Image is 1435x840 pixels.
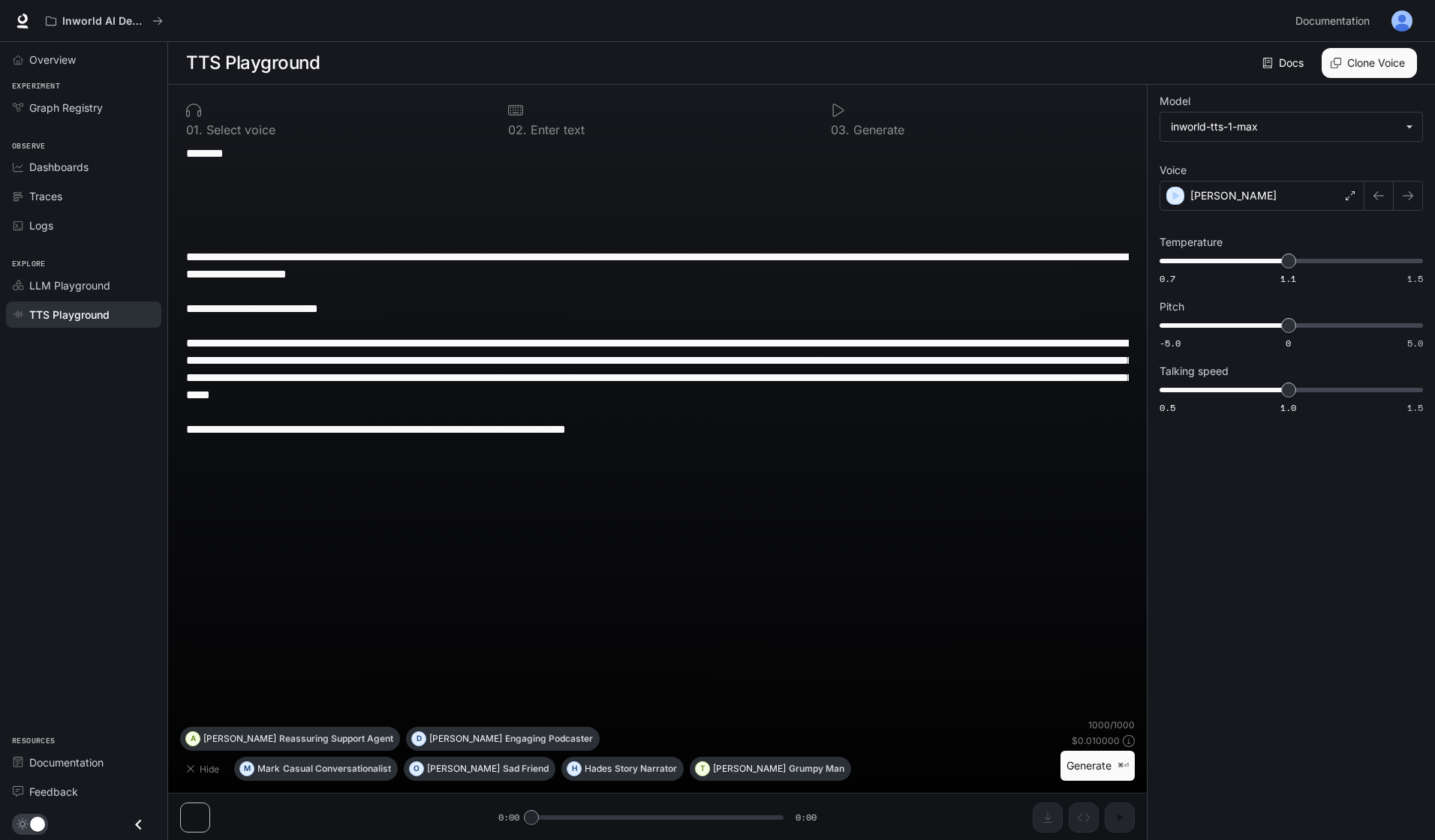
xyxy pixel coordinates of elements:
[831,124,850,136] p: 0 3 .
[1280,272,1296,285] span: 1.1
[1295,12,1370,31] span: Documentation
[789,764,844,773] p: Grumpy Man
[527,124,585,136] p: Enter text
[62,15,146,28] p: Inworld AI Demos
[6,749,161,775] a: Documentation
[6,212,161,238] a: Logs
[1088,718,1135,731] p: 1000 / 1000
[6,94,161,121] a: Graph Registry
[180,727,400,751] button: A[PERSON_NAME]Reassuring Support Agent
[690,757,851,781] button: T[PERSON_NAME]Grumpy Man
[1280,401,1296,414] span: 1.0
[240,757,254,781] div: M
[427,764,500,773] p: [PERSON_NAME]
[567,757,581,781] div: H
[1259,48,1310,78] a: Docs
[283,764,391,773] p: Casual Conversationalist
[29,100,103,115] span: Graph Registry
[1118,761,1129,770] p: ⌘⏎
[1391,10,1412,31] img: User avatar
[29,754,104,770] span: Documentation
[585,764,612,773] p: Hades
[186,48,320,78] h1: TTS Playground
[29,188,62,204] span: Traces
[234,757,398,781] button: MMarkCasual Conversationalist
[1190,188,1277,203] p: [PERSON_NAME]
[186,727,200,751] div: A
[29,307,110,322] span: TTS Playground
[6,301,161,328] a: TTS Playground
[1407,272,1423,285] span: 1.5
[203,734,276,743] p: [PERSON_NAME]
[1160,112,1422,141] div: inworld-tts-1-max
[1160,96,1190,106] p: Model
[1387,6,1417,36] button: User avatar
[505,734,593,743] p: Engaging Podcaster
[122,809,155,840] button: Close drawer
[1160,401,1175,414] span: 0.5
[713,764,786,773] p: [PERSON_NAME]
[1171,119,1398,134] div: inworld-tts-1-max
[429,734,502,743] p: [PERSON_NAME]
[1289,6,1381,36] a: Documentation
[615,764,677,773] p: Story Narrator
[186,124,203,136] p: 0 1 .
[406,727,600,751] button: D[PERSON_NAME]Engaging Podcaster
[508,124,527,136] p: 0 2 .
[1160,366,1229,376] p: Talking speed
[1286,337,1291,349] span: 0
[503,764,549,773] p: Sad Friend
[29,784,78,799] span: Feedback
[180,757,228,781] button: Hide
[1060,751,1135,781] button: Generate⌘⏎
[203,124,275,136] p: Select voice
[850,124,904,136] p: Generate
[1072,734,1120,747] p: $ 0.010000
[29,217,53,233] span: Logs
[1322,48,1417,78] button: Clone Voice
[1160,301,1184,312] p: Pitch
[29,52,76,67] span: Overview
[6,154,161,180] a: Dashboards
[1160,337,1181,349] span: -5.0
[412,727,426,751] div: D
[1407,401,1423,414] span: 1.5
[39,6,170,36] button: All workspaces
[404,757,555,781] button: O[PERSON_NAME]Sad Friend
[1407,337,1423,349] span: 5.0
[279,734,393,743] p: Reassuring Support Agent
[6,183,161,209] a: Traces
[1160,272,1175,285] span: 0.7
[29,159,89,175] span: Dashboards
[6,778,161,805] a: Feedback
[29,277,110,293] span: LLM Playground
[410,757,423,781] div: O
[257,764,280,773] p: Mark
[30,815,45,832] span: Dark mode toggle
[1160,165,1187,175] p: Voice
[561,757,684,781] button: HHadesStory Narrator
[6,272,161,298] a: LLM Playground
[1160,237,1223,247] p: Temperature
[6,46,161,73] a: Overview
[696,757,709,781] div: T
